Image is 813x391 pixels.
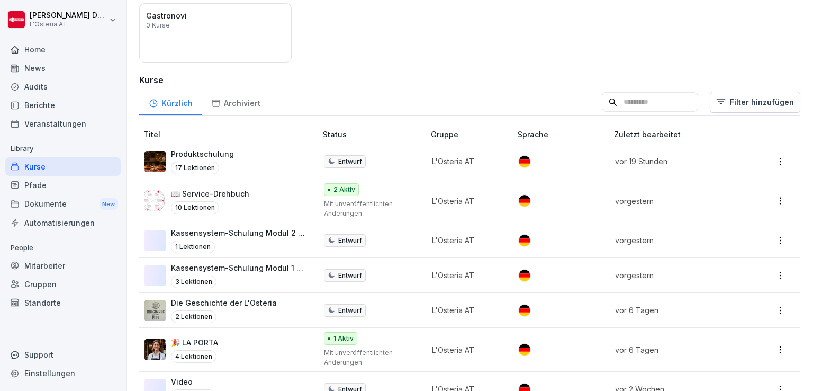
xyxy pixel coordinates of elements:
img: de.svg [519,305,530,316]
div: Dokumente [5,194,121,214]
p: Status [323,129,427,140]
p: vor 6 Tagen [615,344,740,356]
p: L'Osteria AT [432,156,501,167]
p: Gruppe [431,129,513,140]
img: de.svg [519,270,530,281]
p: Zuletzt bearbeitet [614,129,753,140]
p: Kassensystem-Schulung Modul 2 Management [171,227,306,238]
img: s7kfju4z3dimd9qxoiv1fg80.png [144,190,166,211]
p: L'Osteria AT [30,21,107,28]
p: 1 Aktiv [333,334,354,343]
a: Archiviert [202,88,269,115]
a: Audits [5,77,121,96]
a: Home [5,40,121,59]
a: Kurse [5,157,121,176]
p: Entwurf [338,306,362,315]
p: Sprache [518,129,609,140]
p: Gastronovi [146,10,285,21]
a: Mitarbeiter [5,256,121,275]
button: Filter hinzufügen [710,92,800,113]
img: gildg6d9tgvhimvy0yxdwxtc.png [144,339,166,360]
p: Video [171,376,215,387]
p: People [5,239,121,256]
img: evvqdvc6cco3qg0pkrazofoz.png [144,151,166,172]
a: Berichte [5,96,121,114]
img: de.svg [519,235,530,246]
p: [PERSON_NAME] Damiani [30,11,107,20]
img: de.svg [519,156,530,167]
div: Support [5,345,121,364]
a: Pfade [5,176,121,194]
p: vorgestern [615,270,740,281]
p: 17 Lektionen [171,162,219,174]
a: Standorte [5,294,121,312]
p: 10 Lektionen [171,201,219,214]
p: 🎉 LA PORTA [171,337,218,348]
img: yujp0c7ahwfpxqtsxyqiid1h.png [144,300,166,321]
p: Library [5,140,121,157]
p: L'Osteria AT [432,196,501,207]
a: Kürzlich [139,88,202,115]
a: Veranstaltungen [5,114,121,133]
p: L'Osteria AT [432,305,501,316]
a: News [5,59,121,77]
a: Automatisierungen [5,214,121,232]
p: Produktschulung [171,148,234,159]
p: vorgestern [615,235,740,246]
p: vor 19 Stunden [615,156,740,167]
p: Entwurf [338,157,362,166]
p: 0 Kurse [146,22,170,29]
p: Kassensystem-Schulung Modul 1 Servicekräfte [171,262,306,273]
p: Die Geschichte der L'Osteria [171,297,277,308]
p: L'Osteria AT [432,235,501,246]
h3: Kurse [139,74,800,86]
p: L'Osteria AT [432,344,501,356]
p: 2 Aktiv [333,185,355,194]
p: 4 Lektionen [171,350,216,363]
p: 3 Lektionen [171,276,216,288]
div: New [100,198,118,210]
p: Entwurf [338,271,362,280]
p: L'Osteria AT [432,270,501,281]
img: de.svg [519,344,530,356]
p: 1 Lektionen [171,241,215,253]
img: de.svg [519,195,530,207]
p: 2 Lektionen [171,310,216,323]
a: Gastronovi0 Kurse [139,3,292,63]
p: vor 6 Tagen [615,305,740,316]
a: DokumenteNew [5,194,121,214]
a: Gruppen [5,275,121,294]
p: Mit unveröffentlichten Änderungen [324,348,414,367]
p: Mit unveröffentlichten Änderungen [324,199,414,218]
p: Entwurf [338,236,362,245]
p: Titel [143,129,319,140]
a: Einstellungen [5,364,121,383]
p: vorgestern [615,196,740,207]
p: 📖 Service-Drehbuch [171,188,249,199]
